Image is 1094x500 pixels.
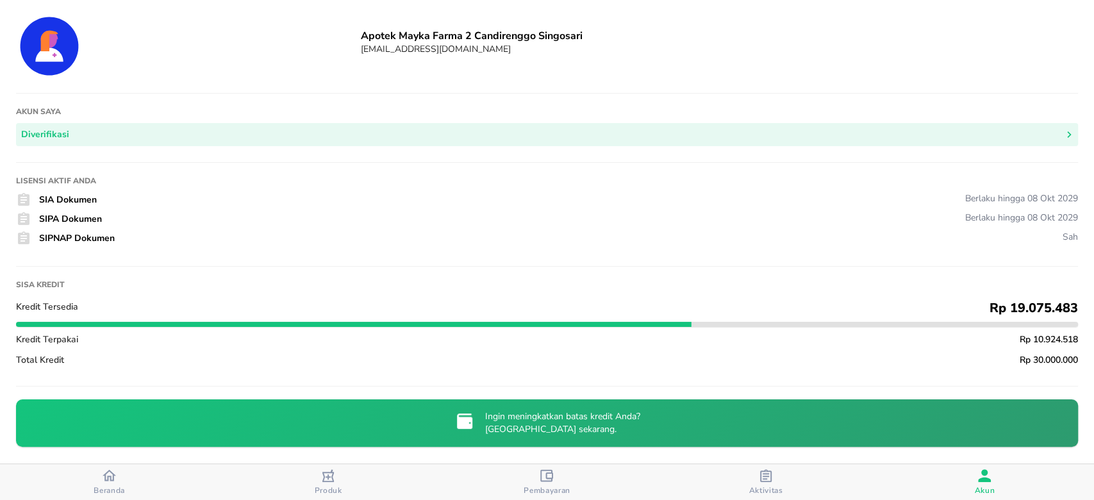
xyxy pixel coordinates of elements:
[875,464,1094,500] button: Akun
[749,485,783,496] span: Aktivitas
[438,464,656,500] button: Pembayaran
[361,29,1078,43] h6: Apotek Mayka Farma 2 Candirenggo Singosari
[965,192,1078,204] div: Berlaku hingga 08 Okt 2029
[16,13,83,79] img: Account Details
[39,194,97,206] span: SIA Dokumen
[16,123,1078,147] button: Diverifikasi
[1020,333,1078,346] span: Rp 10.924.518
[1020,354,1078,366] span: Rp 30.000.000
[16,106,1078,117] h1: Akun saya
[39,232,115,244] span: SIPNAP Dokumen
[361,43,1078,55] h6: [EMAIL_ADDRESS][DOMAIN_NAME]
[16,279,1078,290] h1: Sisa kredit
[974,485,995,496] span: Akun
[485,410,640,436] p: Ingin meningkatkan batas kredit Anda? [GEOGRAPHIC_DATA] sekarang.
[94,485,125,496] span: Beranda
[39,213,102,225] span: SIPA Dokumen
[524,485,570,496] span: Pembayaran
[315,485,342,496] span: Produk
[656,464,875,500] button: Aktivitas
[16,354,64,366] span: Total Kredit
[21,127,69,143] div: Diverifikasi
[16,301,78,313] span: Kredit Tersedia
[219,464,437,500] button: Produk
[16,333,78,346] span: Kredit Terpakai
[965,212,1078,224] div: Berlaku hingga 08 Okt 2029
[1063,231,1078,243] div: Sah
[454,411,475,431] img: credit-limit-upgrade-request-icon
[990,299,1078,317] span: Rp 19.075.483
[16,176,1078,186] h1: Lisensi Aktif Anda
